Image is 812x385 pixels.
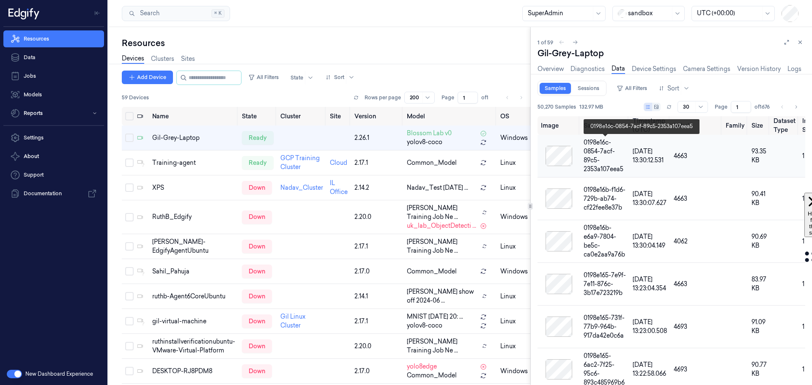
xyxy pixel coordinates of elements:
[280,154,320,171] a: GCP Training Cluster
[125,183,134,192] button: Select row
[748,306,770,348] td: 91.09 KB
[277,107,326,126] th: Cluster
[632,65,676,74] a: Device Settings
[239,107,277,126] th: State
[540,83,571,94] a: Samples
[242,364,272,378] div: down
[407,337,479,355] span: [PERSON_NAME] Training Job Ne ...
[748,220,770,263] td: 90.69 KB
[280,184,323,191] a: Nadav_Cluster
[538,103,576,111] span: 50,270 Samples
[125,292,134,300] button: Select row
[670,220,722,263] td: 4062
[354,213,400,221] div: 2.20.0
[500,213,528,221] p: windows
[500,158,528,167] p: linux
[122,71,173,84] button: Add Device
[354,267,400,276] div: 2.17.0
[584,138,626,174] div: 0198e16c-0854-7acf-89c5-2353a107eea5
[125,317,134,325] button: Select row
[354,342,400,351] div: 2.20.0
[152,183,235,192] div: XPS
[181,55,195,63] a: Sites
[365,94,401,101] p: Rows per page
[242,156,274,169] div: ready
[137,9,159,18] span: Search
[633,190,667,207] span: [DATE] 13:30:07.627
[748,263,770,306] td: 83.97 KB
[633,233,665,249] span: [DATE] 13:30:04.149
[242,131,274,145] div: ready
[571,65,605,74] a: Diagnostics
[152,317,235,326] div: gil-virtual-machine
[502,92,527,104] nav: pagination
[354,242,400,251] div: 2.17.1
[538,65,564,74] a: Overview
[633,147,664,164] span: [DATE] 13:30:12.531
[754,103,770,111] span: of 1676
[125,342,134,350] button: Select row
[776,101,802,113] nav: pagination
[748,177,770,220] td: 90.41 KB
[3,148,104,165] button: About
[125,134,134,142] button: Select row
[584,224,626,259] div: 0198e16b-e6a9-7804-be5c-ca0e2aa9a76b
[573,83,604,94] a: Sessions
[152,267,235,276] div: Sahil_Pahuja
[670,177,722,220] td: 4663
[152,158,235,167] div: Training-agent
[407,221,476,230] span: uk_lab_ObjectDetecti ...
[633,276,666,292] span: [DATE] 13:23:04.354
[354,158,400,167] div: 2.17.1
[407,204,479,221] span: [PERSON_NAME] Training Job Ne ...
[770,116,799,135] th: Dataset Type
[407,183,468,192] span: Nadav_Test [DATE] ...
[584,314,626,340] div: 0198e165-731f-77b9-964b-917da42e0c6a
[481,94,495,101] span: of 1
[152,292,235,301] div: ruthb-Agent6CoreUbuntu
[580,116,629,135] th: Sample ID
[500,183,528,192] p: linux
[125,112,134,120] button: Select all
[125,367,134,375] button: Select row
[407,287,479,305] span: [PERSON_NAME] show off 2024-06 ...
[242,339,272,353] div: down
[3,105,104,122] button: Reports
[3,129,104,146] a: Settings
[330,179,348,196] a: IL Office
[407,129,452,138] span: Blossom Lab v0
[122,94,149,101] span: 59 Devices
[151,55,174,63] a: Clusters
[538,116,580,135] th: Image
[748,135,770,177] td: 93.35 KB
[152,238,235,255] div: [PERSON_NAME]-EdgifyAgentUbuntu
[3,86,104,103] a: Models
[538,47,805,59] div: Gil-Grey-Laptop
[242,314,272,328] div: down
[152,134,235,142] div: Gil-Grey-Laptop
[407,238,479,255] span: [PERSON_NAME] Training Job Ne ...
[3,185,104,202] a: Documentation
[612,64,625,74] a: Data
[407,321,442,330] span: yolov8-coco
[330,159,347,167] a: Cloud
[280,313,305,329] a: Gil Linux Cluster
[242,240,272,253] div: down
[500,367,528,376] p: windows
[715,103,727,111] span: Page
[670,306,722,348] td: 4693
[122,6,230,21] button: Search⌘K
[670,116,722,135] th: Label
[354,292,400,301] div: 2.14.1
[326,107,351,126] th: Site
[683,65,730,74] a: Camera Settings
[407,158,457,167] span: Common_Model
[149,107,239,126] th: Name
[354,134,400,142] div: 2.26.1
[579,103,603,111] span: 132.97 MB
[670,263,722,306] td: 4663
[91,6,104,20] button: Toggle Navigation
[407,362,437,371] span: yolo8edge
[152,367,235,376] div: DESKTOP-RJ8PDM8
[122,54,144,64] a: Devices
